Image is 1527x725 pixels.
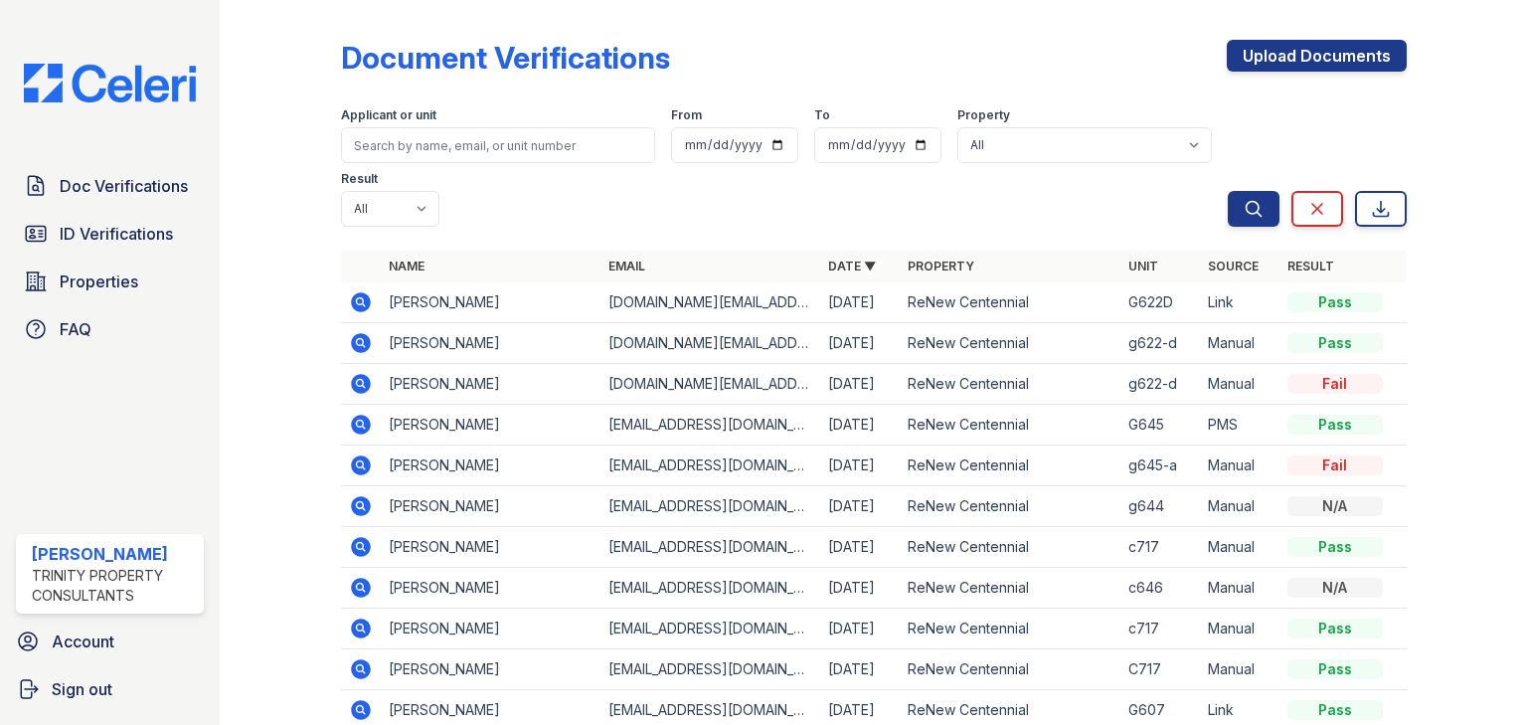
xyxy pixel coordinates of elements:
[671,107,702,123] label: From
[1200,364,1279,405] td: Manual
[820,527,900,568] td: [DATE]
[600,527,820,568] td: [EMAIL_ADDRESS][DOMAIN_NAME]
[600,568,820,609] td: [EMAIL_ADDRESS][DOMAIN_NAME]
[820,282,900,323] td: [DATE]
[1287,333,1383,353] div: Pass
[1120,446,1200,486] td: g645-a
[1287,619,1383,638] div: Pass
[1287,578,1383,598] div: N/A
[1120,568,1200,609] td: c646
[1287,415,1383,435] div: Pass
[381,405,600,446] td: [PERSON_NAME]
[1287,374,1383,394] div: Fail
[1128,259,1158,273] a: Unit
[16,166,204,206] a: Doc Verifications
[820,649,900,690] td: [DATE]
[820,568,900,609] td: [DATE]
[381,446,600,486] td: [PERSON_NAME]
[381,364,600,405] td: [PERSON_NAME]
[820,609,900,649] td: [DATE]
[600,282,820,323] td: [DOMAIN_NAME][EMAIL_ADDRESS][DOMAIN_NAME]
[1200,527,1279,568] td: Manual
[8,622,212,661] a: Account
[341,127,655,163] input: Search by name, email, or unit number
[820,323,900,364] td: [DATE]
[1120,486,1200,527] td: g644
[1287,496,1383,516] div: N/A
[814,107,830,123] label: To
[1287,537,1383,557] div: Pass
[1287,259,1334,273] a: Result
[957,107,1010,123] label: Property
[900,282,1119,323] td: ReNew Centennial
[16,262,204,301] a: Properties
[16,214,204,254] a: ID Verifications
[1200,649,1279,690] td: Manual
[1120,323,1200,364] td: g622-d
[1200,609,1279,649] td: Manual
[900,527,1119,568] td: ReNew Centennial
[52,677,112,701] span: Sign out
[608,259,645,273] a: Email
[600,486,820,527] td: [EMAIL_ADDRESS][DOMAIN_NAME]
[900,446,1119,486] td: ReNew Centennial
[1200,568,1279,609] td: Manual
[600,323,820,364] td: [DOMAIN_NAME][EMAIL_ADDRESS][DOMAIN_NAME]
[1120,364,1200,405] td: g622-d
[1287,700,1383,720] div: Pass
[381,323,600,364] td: [PERSON_NAME]
[1208,259,1259,273] a: Source
[828,259,876,273] a: Date ▼
[600,364,820,405] td: [DOMAIN_NAME][EMAIL_ADDRESS][DOMAIN_NAME]
[1200,405,1279,446] td: PMS
[8,64,212,102] img: CE_Logo_Blue-a8612792a0a2168367f1c8372b55b34899dd931a85d93a1a3d3e32e68fde9ad4.png
[1287,455,1383,475] div: Fail
[1120,649,1200,690] td: C717
[600,649,820,690] td: [EMAIL_ADDRESS][DOMAIN_NAME]
[60,222,173,246] span: ID Verifications
[341,171,378,187] label: Result
[381,527,600,568] td: [PERSON_NAME]
[60,174,188,198] span: Doc Verifications
[32,566,196,606] div: Trinity Property Consultants
[8,669,212,709] a: Sign out
[600,405,820,446] td: [EMAIL_ADDRESS][DOMAIN_NAME]
[381,282,600,323] td: [PERSON_NAME]
[900,405,1119,446] td: ReNew Centennial
[600,446,820,486] td: [EMAIL_ADDRESS][DOMAIN_NAME]
[1227,40,1407,72] a: Upload Documents
[908,259,974,273] a: Property
[341,40,670,76] div: Document Verifications
[900,323,1119,364] td: ReNew Centennial
[900,649,1119,690] td: ReNew Centennial
[820,364,900,405] td: [DATE]
[1287,659,1383,679] div: Pass
[1200,282,1279,323] td: Link
[1200,486,1279,527] td: Manual
[820,446,900,486] td: [DATE]
[52,630,114,653] span: Account
[1120,609,1200,649] td: c717
[820,405,900,446] td: [DATE]
[341,107,436,123] label: Applicant or unit
[1287,292,1383,312] div: Pass
[1120,527,1200,568] td: c717
[900,609,1119,649] td: ReNew Centennial
[900,568,1119,609] td: ReNew Centennial
[1200,446,1279,486] td: Manual
[1200,323,1279,364] td: Manual
[1120,405,1200,446] td: G645
[389,259,424,273] a: Name
[1120,282,1200,323] td: G622D
[381,649,600,690] td: [PERSON_NAME]
[32,542,196,566] div: [PERSON_NAME]
[381,568,600,609] td: [PERSON_NAME]
[900,364,1119,405] td: ReNew Centennial
[381,609,600,649] td: [PERSON_NAME]
[820,486,900,527] td: [DATE]
[381,486,600,527] td: [PERSON_NAME]
[16,309,204,349] a: FAQ
[60,317,91,341] span: FAQ
[60,270,138,293] span: Properties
